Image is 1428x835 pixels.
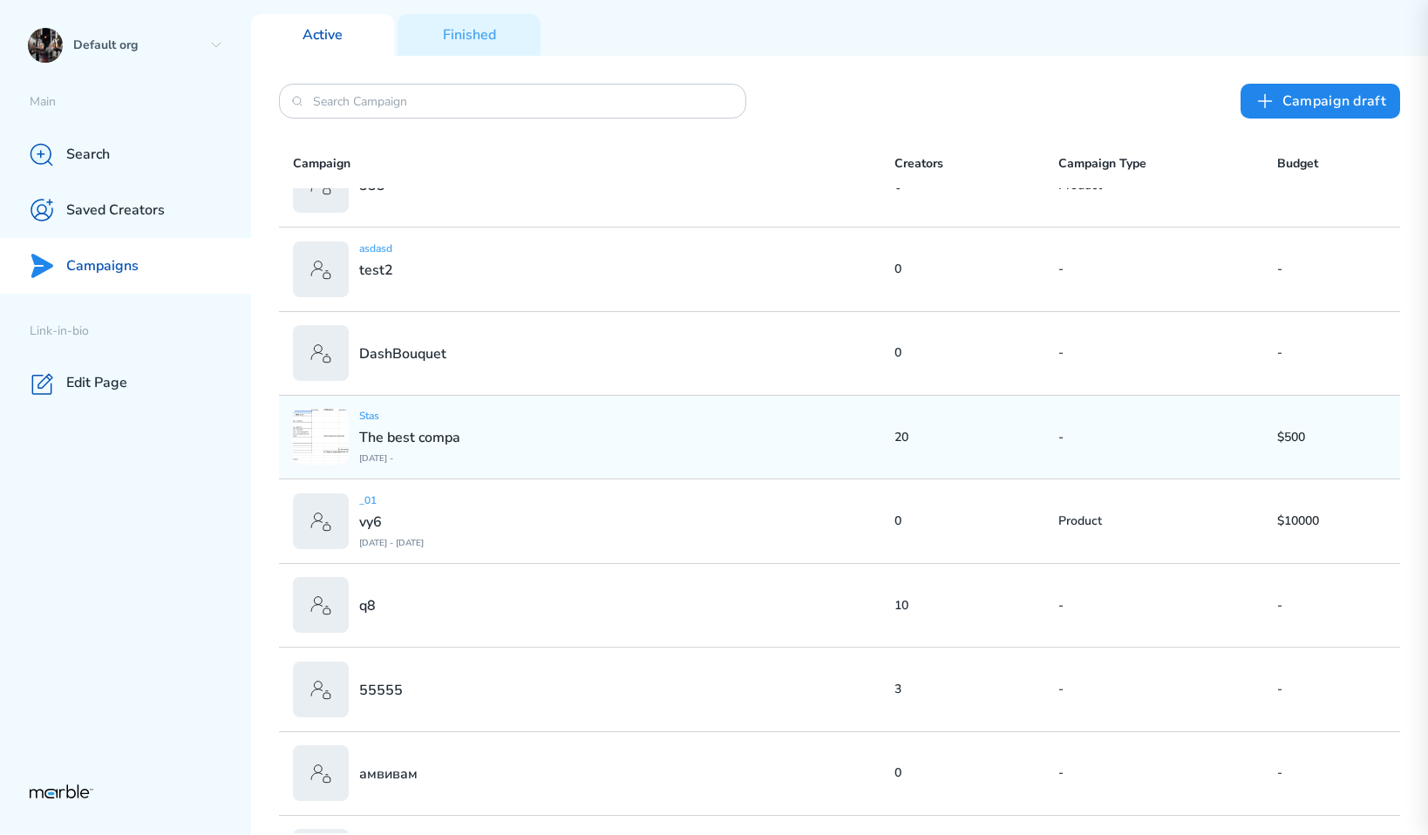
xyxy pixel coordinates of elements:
input: Search Campaign [313,93,712,110]
p: - [1058,597,1277,614]
p: Edit Page [66,374,127,392]
p: - [1277,597,1386,614]
p: test2 [359,261,393,280]
p: 0 [894,513,1058,529]
p: - [1277,764,1386,781]
p: - [1277,681,1386,697]
p: Active [303,26,343,44]
p: [DATE] - [DATE] [359,537,424,549]
p: - [1058,261,1277,277]
p: 55555 [359,681,403,700]
button: Сampaign draft [1241,84,1400,119]
p: амвивам [359,764,418,784]
p: 0 [894,764,1058,781]
p: Creators [894,153,1058,174]
p: Stas [359,409,460,423]
p: _01 [359,493,424,507]
p: 0 [894,261,1058,277]
p: - [1058,764,1277,781]
p: vy6 [359,513,424,532]
p: - [1058,344,1277,361]
p: Default org [73,37,202,54]
p: Campaign [293,153,894,174]
p: Product [1058,513,1277,529]
p: - [1058,429,1277,445]
p: 10 [894,597,1058,614]
p: 0 [894,344,1058,361]
p: Finished [443,26,496,44]
p: Campaigns [66,257,139,275]
p: Search [66,146,110,164]
p: asdasd [359,241,393,255]
p: Campaign Type [1058,153,1277,174]
p: Main [30,94,251,111]
p: - [1058,681,1277,697]
p: 20 [894,429,1058,445]
p: Saved Creators [66,201,165,220]
p: $10000 [1277,513,1386,529]
p: DashBouquet [359,344,446,363]
p: q8 [359,596,376,615]
p: Budget [1277,153,1386,174]
p: - [1277,344,1386,361]
p: $500 [1277,429,1386,445]
p: 3 [894,681,1058,697]
p: - [1277,261,1386,277]
p: [DATE] - [359,452,460,465]
p: The best compa [359,428,460,447]
p: Link-in-bio [30,323,251,340]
